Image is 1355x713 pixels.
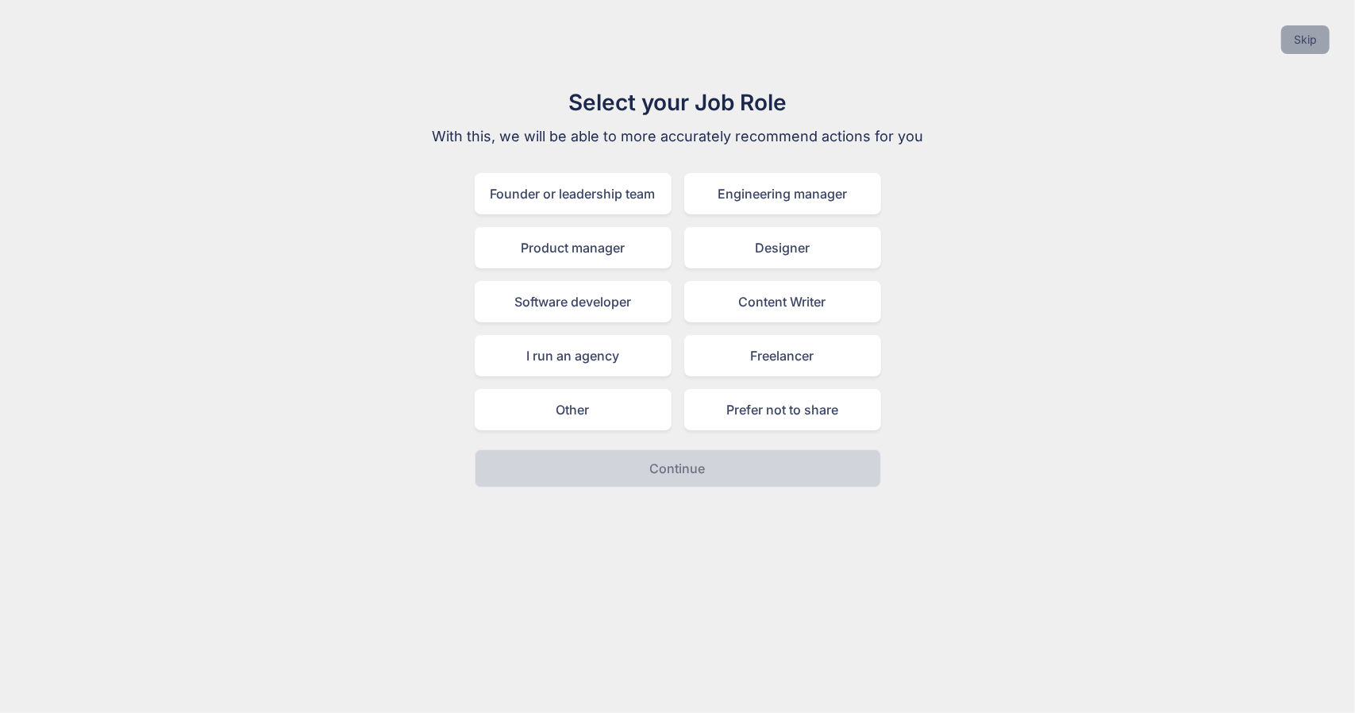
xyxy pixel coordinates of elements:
[684,335,881,376] div: Freelancer
[475,389,672,430] div: Other
[475,335,672,376] div: I run an agency
[684,173,881,214] div: Engineering manager
[684,227,881,268] div: Designer
[475,173,672,214] div: Founder or leadership team
[411,86,945,119] h1: Select your Job Role
[650,459,706,478] p: Continue
[1281,25,1330,54] button: Skip
[475,227,672,268] div: Product manager
[684,281,881,322] div: Content Writer
[475,449,881,488] button: Continue
[475,281,672,322] div: Software developer
[684,389,881,430] div: Prefer not to share
[411,125,945,148] p: With this, we will be able to more accurately recommend actions for you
